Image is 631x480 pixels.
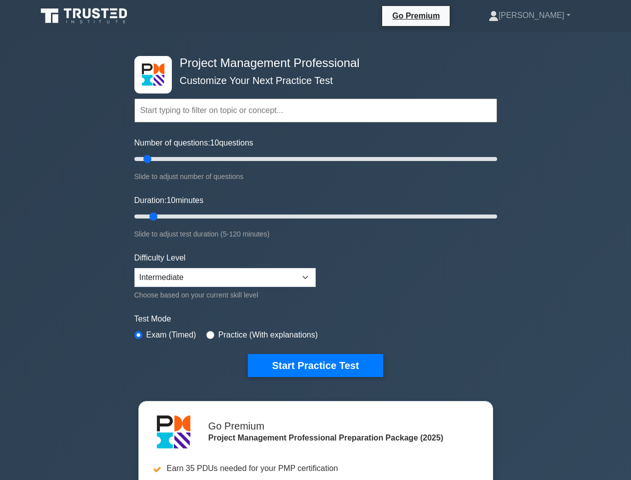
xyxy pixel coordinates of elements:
div: Slide to adjust number of questions [134,170,497,182]
label: Exam (Timed) [146,329,196,341]
input: Start typing to filter on topic or concept... [134,98,497,122]
h4: Project Management Professional [176,56,448,70]
label: Practice (With explanations) [218,329,318,341]
span: 10 [166,196,175,204]
label: Duration: minutes [134,194,204,206]
a: Go Premium [386,9,446,22]
label: Test Mode [134,313,497,325]
div: Choose based on your current skill level [134,289,316,301]
a: [PERSON_NAME] [465,5,595,25]
span: 10 [210,138,219,147]
div: Slide to adjust test duration (5-120 minutes) [134,228,497,240]
button: Start Practice Test [248,354,383,377]
label: Number of questions: questions [134,137,253,149]
label: Difficulty Level [134,252,186,264]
